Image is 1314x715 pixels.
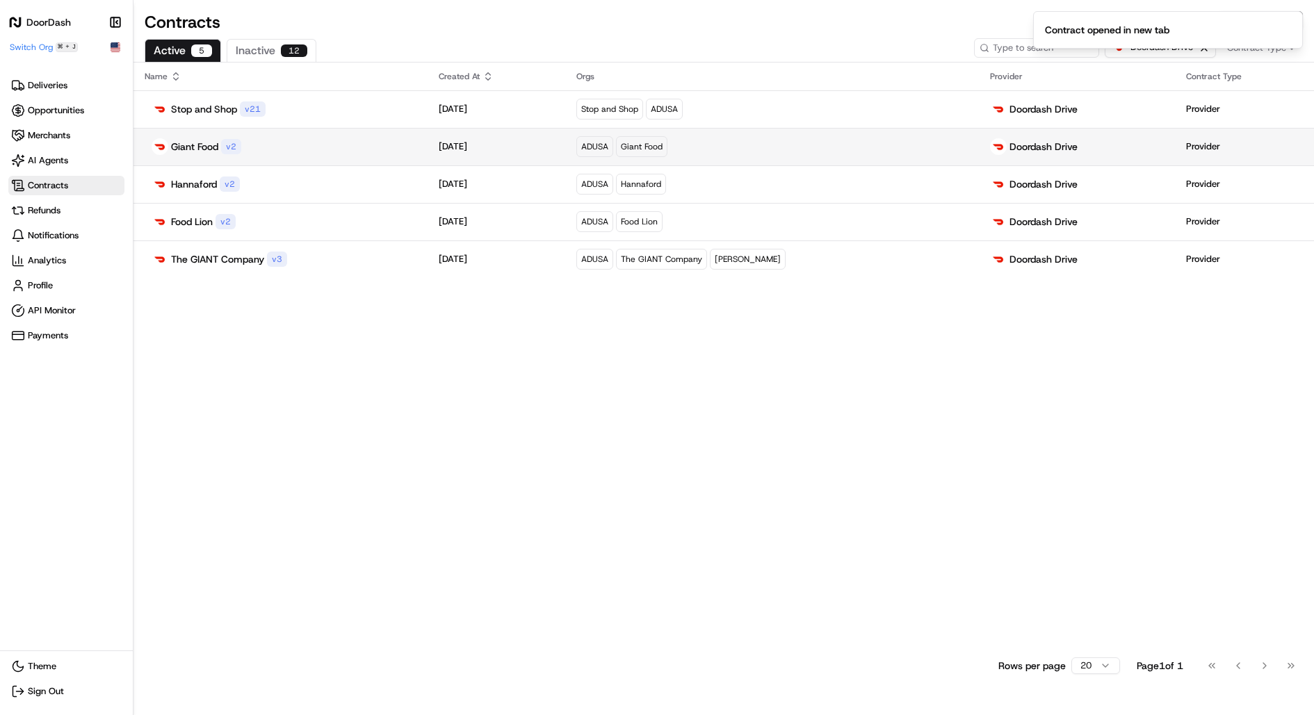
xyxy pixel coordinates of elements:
span: Payments [28,329,68,342]
span: Deliveries [28,79,67,92]
img: doordash_logo_v2.png [152,101,168,117]
div: Hannaford [616,174,666,195]
div: Giant Food [616,136,667,157]
div: ADUSA [576,174,613,195]
p: Provider [1186,103,1220,115]
button: Switch Org⌘+J [10,42,78,53]
img: doordash_logo_v2.png [990,138,1007,155]
p: Stop and Shop [171,102,237,116]
div: 5 [191,44,212,57]
span: API Monitor [28,304,76,317]
img: doordash_logo_v2.png [152,176,168,192]
span: AI Agents [28,154,68,167]
img: doordash_logo_v2.png [990,251,1007,268]
div: ADUSA [576,136,613,157]
div: v 2 [220,176,240,192]
span: Opportunities [28,104,84,117]
img: doordash_logo_v2.png [152,251,168,268]
span: Merchants [28,129,70,142]
p: Provider [1186,215,1220,228]
img: doordash_logo_v2.png [152,213,168,230]
div: Contract Type [1186,71,1303,82]
div: 12 [281,44,307,57]
span: Refunds [28,204,60,217]
p: Rows per page [998,659,1066,673]
h1: DoorDash [26,15,71,29]
span: Contracts [28,179,68,192]
p: Doordash Drive [1009,215,1078,229]
p: Provider [1186,178,1220,190]
div: Contract opened in new tab [1045,23,1169,37]
div: v 2 [221,139,241,154]
div: v 2 [216,214,236,229]
a: Profile [8,276,124,295]
p: [DATE] [439,215,467,228]
a: Opportunities [8,101,124,120]
div: Name [145,71,416,82]
div: v 21 [240,101,266,117]
button: Inactive [227,39,316,62]
img: doordash_logo_v2.png [990,101,1007,117]
p: The GIANT Company [171,252,264,266]
p: [DATE] [439,253,467,265]
div: Page 1 of 1 [1137,659,1183,673]
button: Active [145,39,221,62]
a: DoorDash [8,15,105,29]
span: Theme [28,660,56,673]
a: Contracts [8,176,124,195]
p: Food Lion [171,215,213,229]
p: Doordash Drive [1009,252,1078,266]
p: Giant Food [171,140,218,154]
div: ADUSA [576,249,613,270]
div: The GIANT Company [616,249,707,270]
img: Flag of us [111,42,120,52]
p: Doordash Drive [1009,102,1078,116]
span: Notifications [28,229,79,242]
p: Doordash Drive [1009,177,1078,191]
a: AI Agents [8,151,124,170]
p: Provider [1186,253,1220,265]
div: [PERSON_NAME] [710,249,786,270]
img: doordash_logo_v2.png [990,213,1007,230]
div: ADUSA [646,99,683,120]
div: ADUSA [576,211,613,232]
div: Created At [439,71,554,82]
button: Theme [8,657,124,676]
a: Notifications [8,226,124,245]
p: [DATE] [439,178,467,190]
a: Analytics [8,251,124,270]
h1: Contracts [145,11,1218,33]
div: Food Lion [616,211,663,232]
a: Refunds [8,201,124,220]
img: doordash_logo_v2.png [152,138,168,155]
p: [DATE] [439,103,467,115]
p: Doordash Drive [1009,140,1078,154]
span: Analytics [28,254,66,267]
input: Type to search [974,38,1099,58]
span: Switch Org [10,42,53,53]
p: Provider [1186,140,1220,153]
p: Hannaford [171,177,217,191]
p: [DATE] [439,140,467,153]
a: API Monitor [8,301,124,320]
a: Deliveries [8,76,124,95]
div: Provider [990,71,1164,82]
div: Orgs [576,71,968,82]
div: v 3 [267,252,287,267]
span: Sign Out [28,685,64,698]
a: Payments [8,326,124,345]
a: Merchants [8,126,124,145]
img: doordash_logo_v2.png [990,176,1007,192]
button: Sign Out [8,682,124,701]
div: Stop and Shop [576,99,643,120]
span: Profile [28,279,53,292]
